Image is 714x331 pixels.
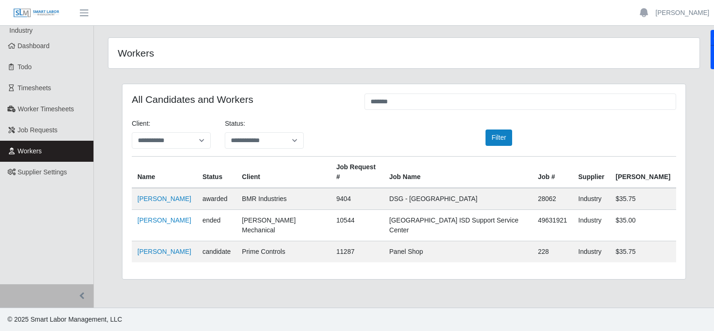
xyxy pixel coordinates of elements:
td: Industry [573,241,610,263]
td: 28062 [532,188,572,210]
th: Status [197,157,236,188]
h4: All Candidates and Workers [132,94,350,105]
th: Name [132,157,197,188]
td: [PERSON_NAME] Mechanical [236,210,331,241]
span: Supplier Settings [18,168,67,176]
span: Timesheets [18,84,51,92]
button: Filter [486,130,512,146]
td: $35.00 [610,210,676,241]
th: Job # [532,157,572,188]
td: Industry [573,188,610,210]
span: Industry [9,27,33,34]
span: Todo [18,63,32,71]
span: © 2025 Smart Labor Management, LLC [7,316,122,323]
th: Supplier [573,157,610,188]
h4: Workers [118,47,348,59]
td: 11287 [331,241,384,263]
td: ended [197,210,236,241]
td: DSG - [GEOGRAPHIC_DATA] [384,188,532,210]
label: Status: [225,119,245,129]
td: $35.75 [610,241,676,263]
th: [PERSON_NAME] [610,157,676,188]
th: Client [236,157,331,188]
td: 10544 [331,210,384,241]
th: Job Request # [331,157,384,188]
span: Job Requests [18,126,58,134]
td: 49631921 [532,210,572,241]
label: Client: [132,119,150,129]
td: Panel Shop [384,241,532,263]
span: Workers [18,147,42,155]
td: BMR Industries [236,188,331,210]
td: Prime Controls [236,241,331,263]
span: Worker Timesheets [18,105,74,113]
th: Job Name [384,157,532,188]
td: candidate [197,241,236,263]
td: awarded [197,188,236,210]
span: Dashboard [18,42,50,50]
a: [PERSON_NAME] [137,248,191,255]
td: $35.75 [610,188,676,210]
td: Industry [573,210,610,241]
a: [PERSON_NAME] [137,195,191,202]
a: [PERSON_NAME] [137,216,191,224]
a: [PERSON_NAME] [656,8,709,18]
img: SLM Logo [13,8,60,18]
td: 9404 [331,188,384,210]
td: 228 [532,241,572,263]
td: [GEOGRAPHIC_DATA] ISD Support Service Center [384,210,532,241]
